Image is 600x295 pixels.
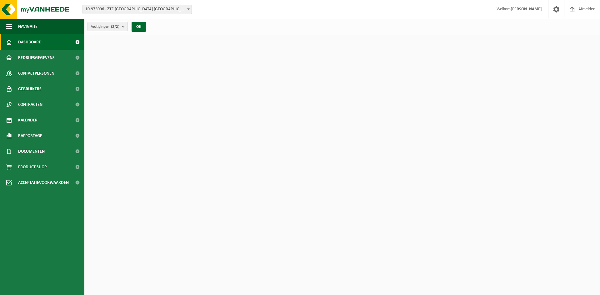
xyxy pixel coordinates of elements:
[511,7,542,12] strong: [PERSON_NAME]
[18,128,42,144] span: Rapportage
[111,25,119,29] count: (2/2)
[132,22,146,32] button: OK
[18,50,55,66] span: Bedrijfsgegevens
[18,112,37,128] span: Kalender
[18,66,54,81] span: Contactpersonen
[18,19,37,34] span: Navigatie
[18,159,47,175] span: Product Shop
[18,175,69,190] span: Acceptatievoorwaarden
[83,5,192,14] span: 10-973096 - ZTE BELGIUM NV - WOLUWE-SAINT-LAMBERT
[18,81,42,97] span: Gebruikers
[18,34,42,50] span: Dashboard
[91,22,119,32] span: Vestigingen
[18,97,42,112] span: Contracten
[18,144,45,159] span: Documenten
[82,5,192,14] span: 10-973096 - ZTE BELGIUM NV - WOLUWE-SAINT-LAMBERT
[87,22,128,31] button: Vestigingen(2/2)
